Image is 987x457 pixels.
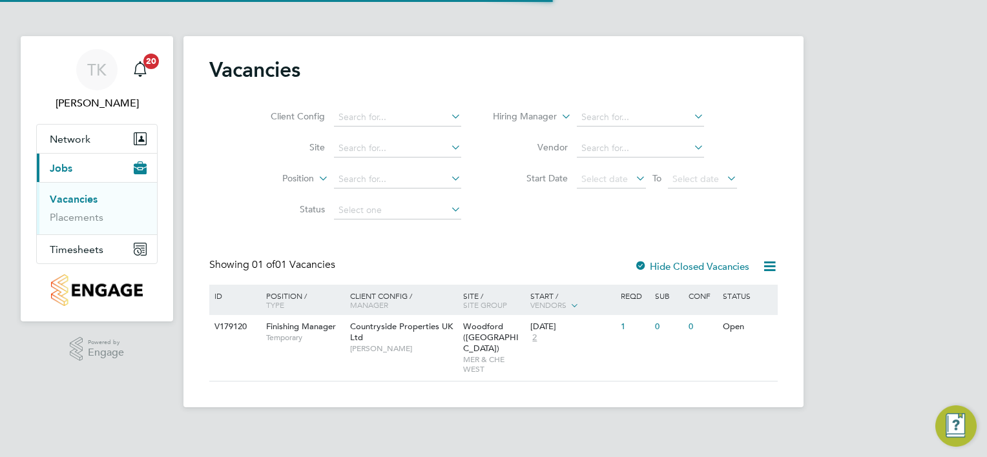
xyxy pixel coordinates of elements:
[685,285,719,307] div: Conf
[581,173,628,185] span: Select date
[37,154,157,182] button: Jobs
[483,110,557,123] label: Hiring Manager
[37,125,157,153] button: Network
[720,285,776,307] div: Status
[266,300,284,310] span: Type
[266,332,344,343] span: Temporary
[36,274,158,306] a: Go to home page
[530,332,539,343] span: 2
[252,258,275,271] span: 01 of
[463,354,525,374] span: MER & CHE WEST
[51,274,142,306] img: countryside-properties-logo-retina.png
[649,170,665,187] span: To
[252,258,335,271] span: 01 Vacancies
[935,405,977,447] button: Engage Resource Center
[334,170,461,188] input: Search for...
[50,162,72,174] span: Jobs
[652,285,685,307] div: Sub
[209,57,300,83] h2: Vacancies
[530,300,566,310] span: Vendors
[251,203,325,215] label: Status
[251,110,325,122] label: Client Config
[334,108,461,127] input: Search for...
[88,347,124,358] span: Engage
[50,211,103,223] a: Placements
[127,49,153,90] a: 20
[720,315,776,339] div: Open
[618,285,651,307] div: Reqd
[88,337,124,348] span: Powered by
[527,285,618,317] div: Start /
[70,337,125,361] a: Powered byEngage
[211,315,256,339] div: V179120
[50,243,103,256] span: Timesheets
[493,172,568,184] label: Start Date
[634,260,749,272] label: Hide Closed Vacancies
[347,285,460,316] div: Client Config /
[50,193,98,205] a: Vacancies
[652,315,685,339] div: 0
[50,133,90,145] span: Network
[685,315,719,339] div: 0
[577,108,704,127] input: Search for...
[350,300,388,310] span: Manager
[463,300,507,310] span: Site Group
[577,139,704,157] input: Search for...
[334,201,461,219] input: Select one
[350,343,457,354] span: [PERSON_NAME]
[37,235,157,263] button: Timesheets
[493,141,568,153] label: Vendor
[21,36,173,321] nav: Main navigation
[672,173,719,185] span: Select date
[251,141,325,153] label: Site
[618,315,651,339] div: 1
[240,172,314,185] label: Position
[266,321,336,332] span: Finishing Manager
[36,96,158,111] span: Tony Kavanagh
[36,49,158,111] a: TK[PERSON_NAME]
[87,61,107,78] span: TK
[143,54,159,69] span: 20
[350,321,453,343] span: Countryside Properties UK Ltd
[334,139,461,157] input: Search for...
[256,285,347,316] div: Position /
[37,182,157,234] div: Jobs
[211,285,256,307] div: ID
[460,285,528,316] div: Site /
[530,321,614,332] div: [DATE]
[463,321,519,354] span: Woodford ([GEOGRAPHIC_DATA])
[209,258,338,272] div: Showing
